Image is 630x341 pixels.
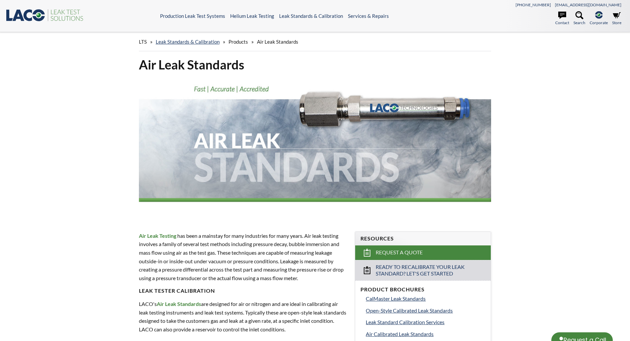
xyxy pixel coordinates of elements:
[366,306,485,315] a: Open-Style Calibrated Leak Standards
[230,13,274,19] a: Helium Leak Testing
[376,264,471,277] span: Ready to Recalibrate Your Leak Standard? Let's Get Started
[366,330,485,338] a: Air Calibrated Leak Standards
[279,13,343,19] a: Leak Standards & Calibration
[139,78,491,219] img: Air Leak Standards header
[376,249,423,256] span: Request a Quote
[360,286,485,293] h4: Product Brochures
[555,2,621,7] a: [EMAIL_ADDRESS][DOMAIN_NAME]
[360,235,485,242] h4: Resources
[348,13,389,19] a: Services & Repairs
[160,13,225,19] a: Production Leak Test Systems
[612,11,621,26] a: Store
[156,39,220,45] a: Leak Standards & Calibration
[257,39,298,45] span: Air Leak Standards
[366,307,453,314] span: Open-Style Calibrated Leak Standards
[555,11,569,26] a: Contact
[355,260,491,281] a: Ready to Recalibrate Your Leak Standard? Let's Get Started
[139,300,347,333] p: LACO's are designed for air or nitrogen and are ideal in calibrating air leak testing instruments...
[139,232,347,282] p: has been a mainstay for many industries for many years. Air leak testing involves a family of sev...
[139,32,491,51] div: » » »
[355,245,491,260] a: Request a Quote
[590,20,608,26] span: Corporate
[229,39,248,45] span: Products
[366,294,485,303] a: CalMaster Leak Standards
[516,2,551,7] a: [PHONE_NUMBER]
[366,318,485,326] a: Leak Standard Calibration Services
[573,11,585,26] a: Search
[139,57,491,73] h1: Air Leak Standards
[139,287,347,294] h4: Leak Tester Calibration
[366,319,444,325] span: Leak Standard Calibration Services
[139,39,147,45] span: LTS
[139,233,176,239] strong: Air Leak Testing
[366,331,434,337] span: Air Calibrated Leak Standards
[157,301,201,307] strong: Air Leak Standards
[366,295,426,302] span: CalMaster Leak Standards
